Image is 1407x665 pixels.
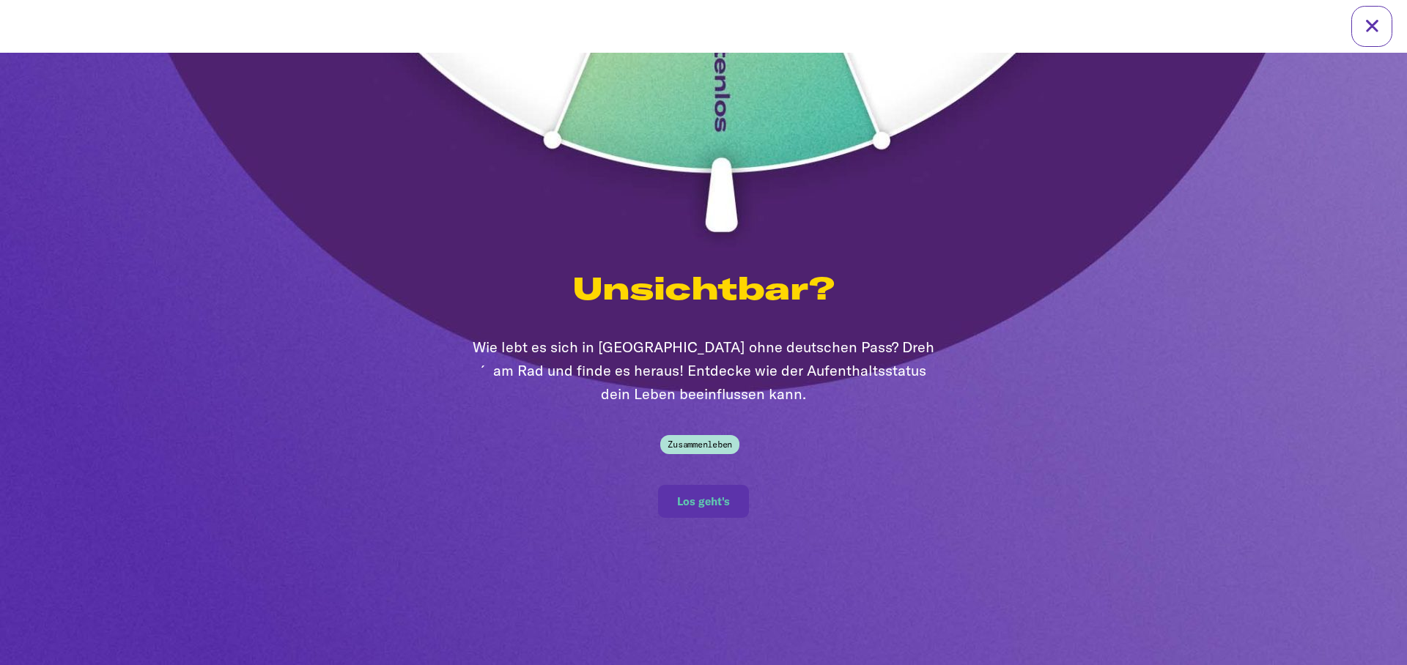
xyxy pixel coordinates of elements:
a: Zurück [1351,6,1392,47]
span: Los geht's [677,495,730,508]
div: Wie lebt es sich in [GEOGRAPHIC_DATA] ohne deutschen Pass? Dreh´ am Rad und finde es heraus! Entd... [469,335,938,435]
span: Zusammenleben [660,435,739,454]
button: Spiel Starten [658,485,748,518]
div: Unsichtbar? [469,269,938,335]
